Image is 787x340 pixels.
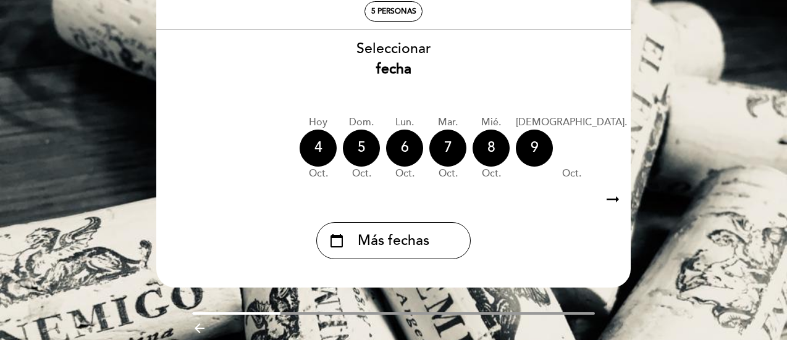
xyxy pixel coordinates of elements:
div: 4 [300,130,337,167]
i: arrow_backward [192,321,207,336]
div: [DEMOGRAPHIC_DATA]. [516,115,627,130]
div: Seleccionar [156,39,631,80]
div: 7 [429,130,466,167]
div: dom. [343,115,380,130]
i: calendar_today [329,230,344,251]
div: oct. [386,167,423,181]
div: oct. [473,167,510,181]
div: lun. [386,115,423,130]
div: oct. [300,167,337,181]
i: arrow_right_alt [604,186,622,213]
div: 5 [343,130,380,167]
div: oct. [429,167,466,181]
div: oct. [516,167,627,181]
b: fecha [376,60,411,78]
div: 9 [516,130,553,167]
div: mar. [429,115,466,130]
div: 6 [386,130,423,167]
div: oct. [343,167,380,181]
div: Hoy [300,115,337,130]
span: Más fechas [358,231,429,251]
div: 8 [473,130,510,167]
div: mié. [473,115,510,130]
span: 5 personas [371,7,416,16]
